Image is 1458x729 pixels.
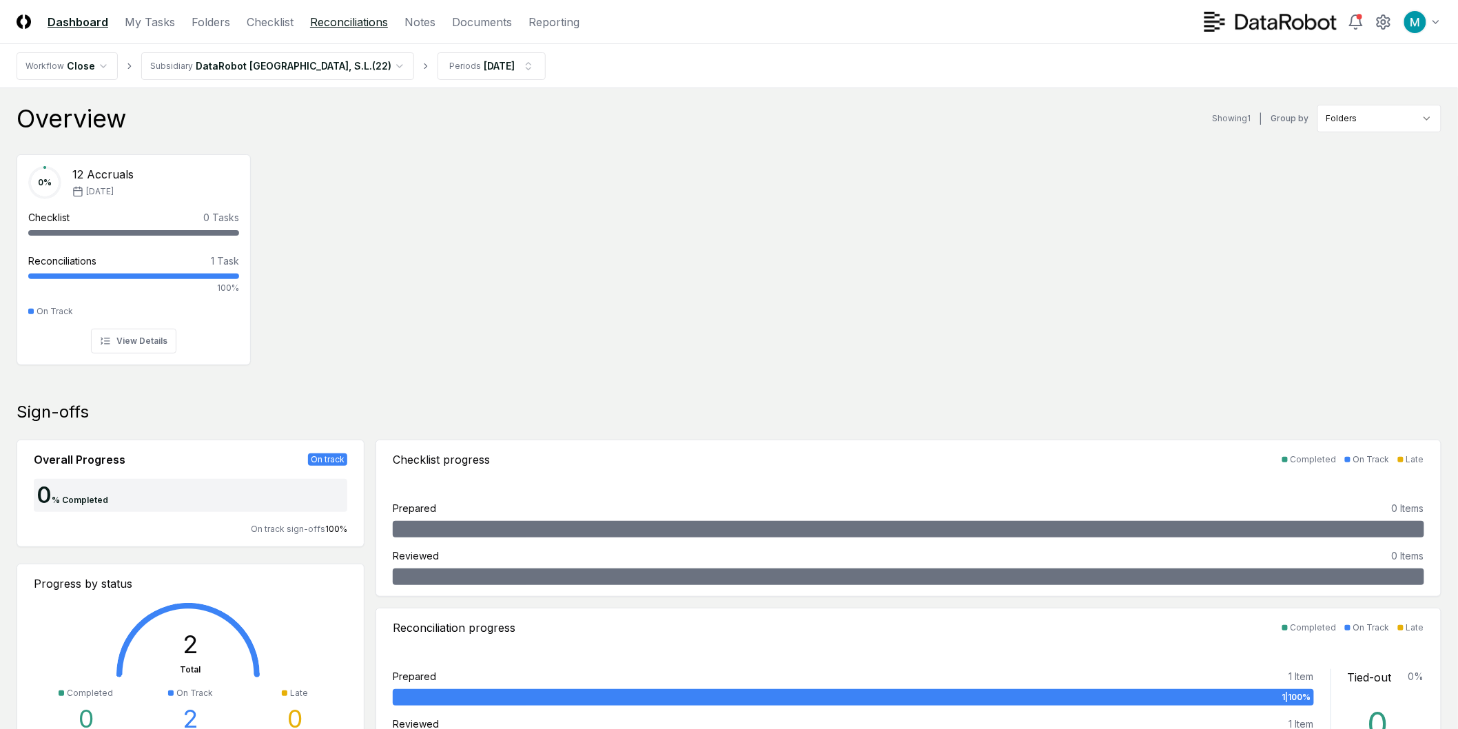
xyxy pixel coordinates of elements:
button: Periods[DATE] [438,52,546,80]
div: 12 Accruals [72,166,134,183]
a: Notes [404,14,435,30]
div: 100% [28,282,239,294]
div: Prepared [393,669,436,684]
div: On Track [1353,453,1390,466]
div: 1 Item [1289,669,1314,684]
div: Subsidiary [150,60,193,72]
div: Workflow [25,60,64,72]
a: Checklist progressCompletedOn TrackLatePrepared0 ItemsReviewed0 Items [376,440,1441,597]
div: Progress by status [34,575,347,592]
a: Dashboard [48,14,108,30]
div: Overview [17,105,126,132]
button: View Details [91,329,176,353]
div: Late [1406,453,1424,466]
img: DataRobot logo [1204,12,1337,32]
div: 1 Task [211,254,239,268]
span: On track sign-offs [251,524,325,534]
a: Folders [192,14,230,30]
a: Reconciliations [310,14,388,30]
div: 0 % [1408,669,1424,686]
div: Late [290,687,308,699]
label: Group by [1271,114,1309,123]
a: Checklist [247,14,294,30]
div: Overall Progress [34,451,125,468]
div: Reviewed [393,548,439,563]
div: | [1260,112,1263,126]
div: Reconciliation progress [393,619,515,636]
div: Prepared [393,501,436,515]
div: Completed [67,687,113,699]
img: ACg8ocIk6UVBSJ1Mh_wKybhGNOx8YD4zQOa2rDZHjRd5UfivBFfoWA=s96-c [1404,11,1426,33]
div: Checklist [28,210,70,225]
div: Late [1406,622,1424,634]
a: Documents [452,14,512,30]
span: 100 % [325,524,347,534]
span: [DATE] [86,185,114,198]
div: % Completed [52,494,108,506]
div: 0 [34,484,52,506]
img: Logo [17,14,31,29]
div: On Track [1353,622,1390,634]
a: Reporting [528,14,579,30]
a: My Tasks [125,14,175,30]
div: Tied-out [1348,669,1392,686]
div: 0 Tasks [203,210,239,225]
div: [DATE] [484,59,515,73]
div: Periods [449,60,481,72]
a: 0%12 Accruals[DATE]Checklist0 TasksReconciliations1 Task100%On TrackView Details [17,143,251,365]
div: Showing 1 [1213,112,1251,125]
div: Reconciliations [28,254,96,268]
div: Sign-offs [17,401,1441,423]
div: 0 Items [1392,501,1424,515]
div: Completed [1291,622,1337,634]
nav: breadcrumb [17,52,546,80]
div: On track [308,453,347,466]
div: Completed [1291,453,1337,466]
div: On Track [37,305,73,318]
div: 0 Items [1392,548,1424,563]
div: Checklist progress [393,451,490,468]
span: 1 | 100 % [1282,691,1311,704]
